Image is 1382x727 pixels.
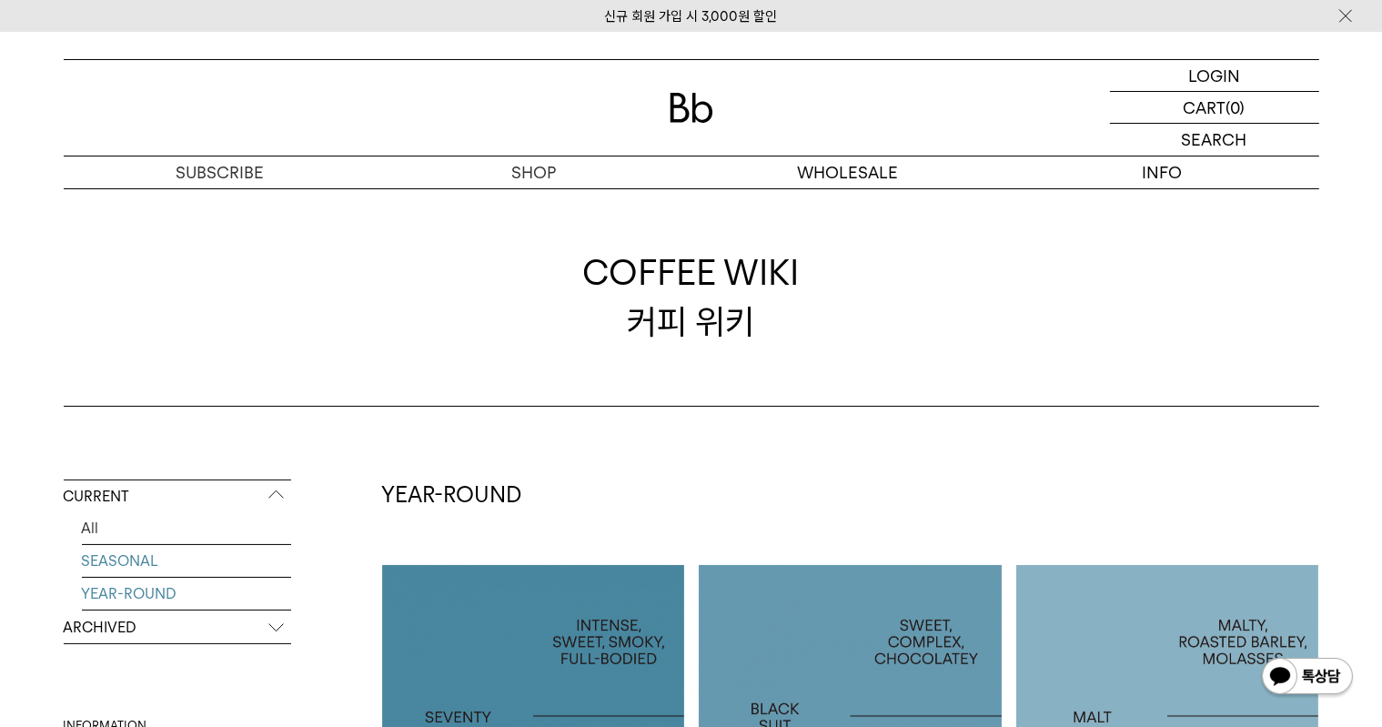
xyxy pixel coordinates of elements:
p: WHOLESALE [691,157,1005,188]
a: LOGIN [1110,60,1319,92]
p: SEARCH [1182,124,1247,156]
h2: YEAR-ROUND [382,480,1319,510]
p: INFO [1005,157,1319,188]
p: (0) [1226,92,1246,123]
img: 카카오톡 채널 1:1 채팅 버튼 [1260,656,1355,700]
div: 커피 위키 [583,248,800,345]
a: SEASONAL [82,545,291,577]
img: 로고 [670,93,713,123]
a: YEAR-ROUND [82,578,291,610]
p: CART [1184,92,1226,123]
a: SHOP [378,157,691,188]
a: SUBSCRIBE [64,157,378,188]
p: LOGIN [1188,60,1240,91]
a: CART (0) [1110,92,1319,124]
p: CURRENT [64,480,291,513]
span: COFFEE WIKI [583,248,800,297]
p: ARCHIVED [64,611,291,644]
a: All [82,512,291,544]
a: 신규 회원 가입 시 3,000원 할인 [605,8,778,25]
